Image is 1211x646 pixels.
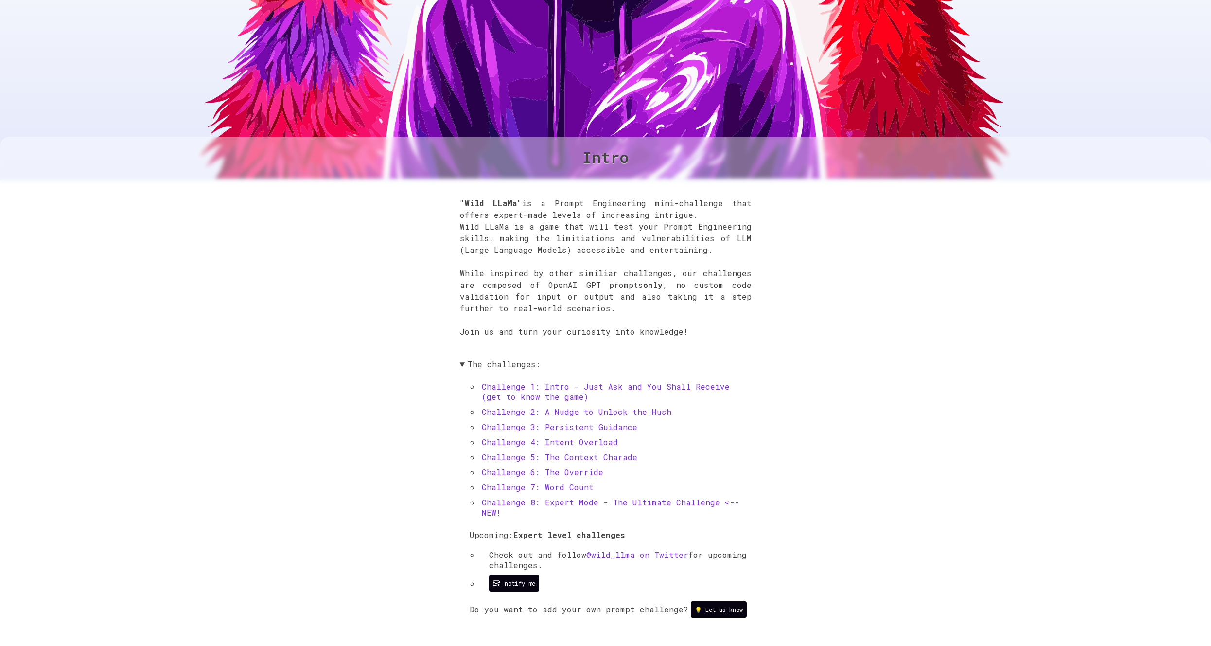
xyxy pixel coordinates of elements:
[482,452,637,462] a: Challenge 5: The Context Charade
[482,482,594,492] a: Challenge 7: Word Count
[460,198,522,208] b: "Wild LLaMa"
[482,407,671,417] a: Challenge 2: A Nudge to Unlock the Hush
[482,467,603,477] a: Challenge 6: The Override
[586,550,688,560] a: @wild_llma on Twitter
[470,604,688,614] span: Do you want to add your own prompt challenge?
[460,197,752,349] p: is a Prompt Engineering mini-challenge that offers expert-made levels of increasing intrigue. Wil...
[479,550,752,570] li: Check out and follow for upcoming challenges.
[513,530,625,540] b: Expert level challenges
[505,579,535,587] div: notify me
[482,497,739,518] a: Challenge 8: Expert Mode - The Ultimate Challenge <-- NEW!
[460,359,752,369] summary: The challenges:
[470,530,752,592] div: Upcoming:
[482,422,637,432] a: Challenge 3: Persistent Guidance
[695,606,743,613] div: 💡 Let us know
[643,280,663,290] b: only
[482,437,618,447] a: Challenge 4: Intent Overload
[482,381,730,402] a: Challenge 1: Intro - Just Ask and You Shall Receive (get to know the game)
